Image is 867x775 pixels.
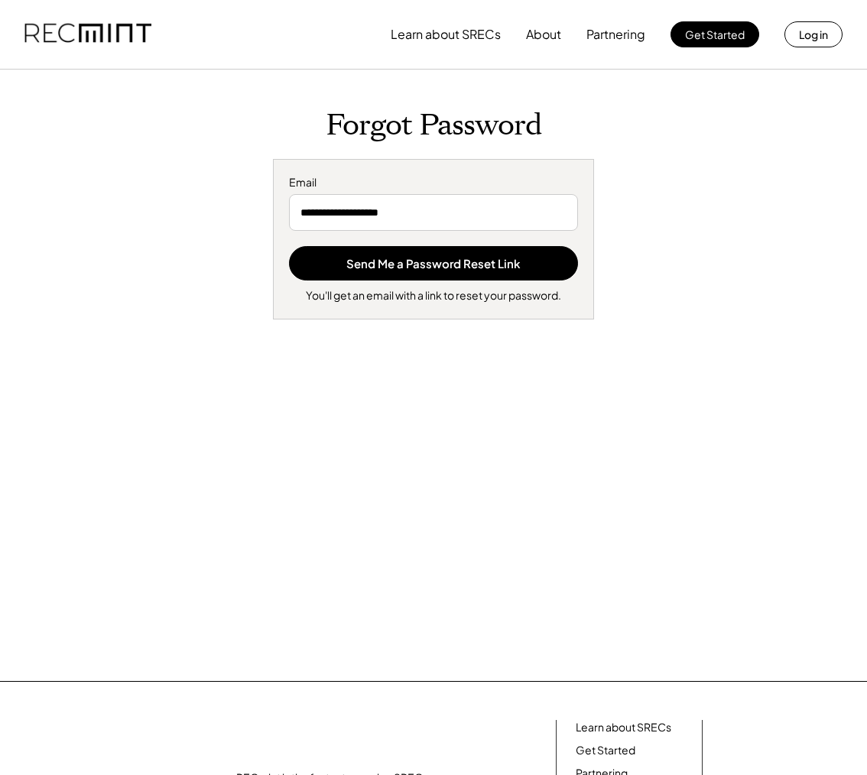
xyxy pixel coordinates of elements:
button: Partnering [586,19,645,50]
a: Get Started [576,743,635,758]
div: Email [289,175,578,190]
div: You'll get an email with a link to reset your password. [306,288,561,303]
h1: Forgot Password [15,108,852,144]
button: Send Me a Password Reset Link [289,246,578,280]
button: About [526,19,561,50]
button: Get Started [671,21,759,47]
a: Learn about SRECs [576,720,671,735]
button: Log in [784,21,843,47]
button: Learn about SRECs [391,19,501,50]
img: recmint-logotype%403x.png [24,8,151,60]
